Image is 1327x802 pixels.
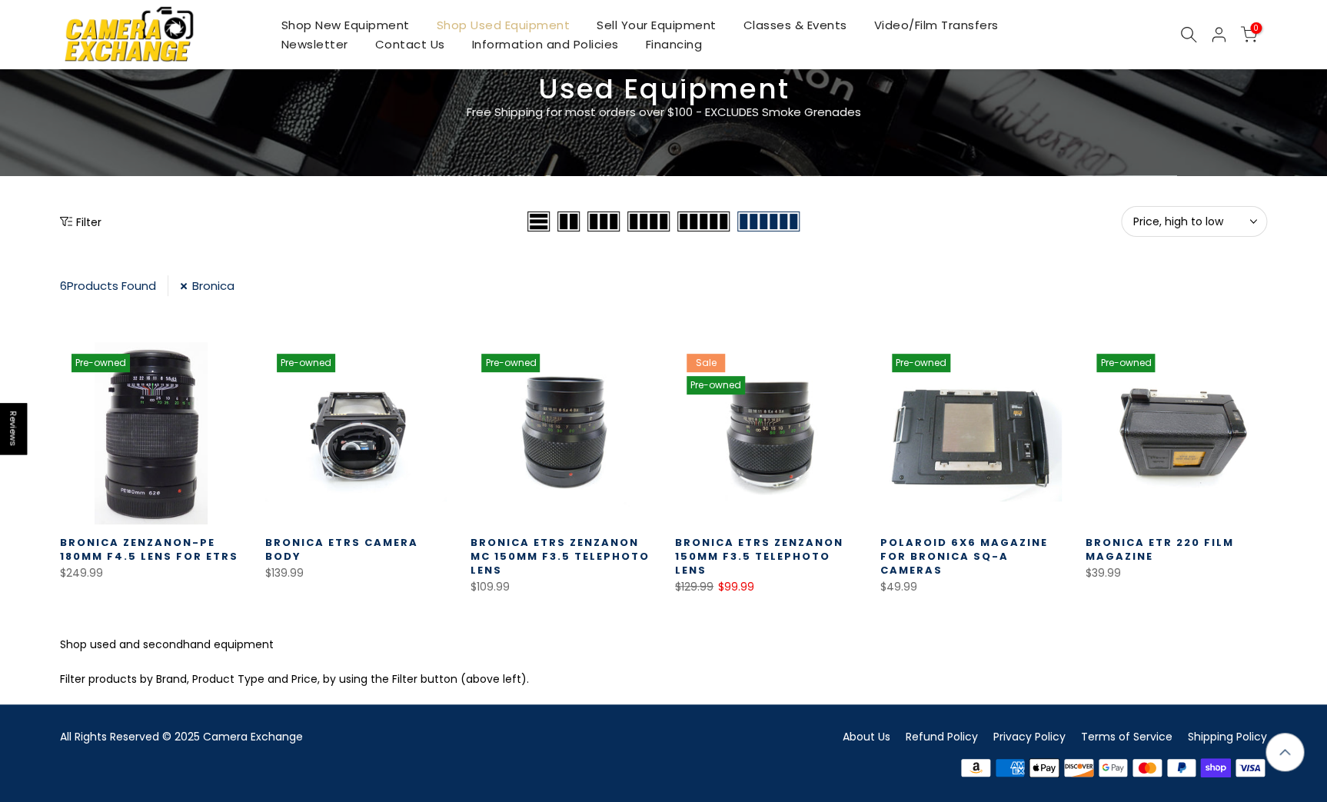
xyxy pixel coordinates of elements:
a: Terms of Service [1081,729,1172,744]
a: Shop New Equipment [268,15,423,35]
img: google pay [1096,756,1130,779]
p: Free Shipping for most orders over $100 - EXCLUDES Smoke Grenades [375,103,952,121]
img: apple pay [1027,756,1062,779]
p: Shop used and secondhand equipment [60,635,1267,654]
a: About Us [843,729,890,744]
div: Products Found [60,275,168,296]
a: Newsletter [268,35,361,54]
img: discover [1062,756,1096,779]
a: Bronica [180,275,234,296]
a: Financing [632,35,716,54]
span: Price, high to low [1133,215,1255,228]
div: All Rights Reserved © 2025 Camera Exchange [60,727,652,747]
img: master [1130,756,1165,779]
div: $49.99 [880,577,1063,597]
a: Bronica ETRS Camera Body [265,535,418,564]
img: amazon payments [959,756,993,779]
a: Polaroid 6x6 Magazine for Bronica SQ-A Cameras [880,535,1048,577]
div: $139.99 [265,564,447,583]
ins: $99.99 [718,577,754,597]
a: Shop Used Equipment [423,15,584,35]
a: 0 [1240,26,1257,43]
h3: Used Equipment [60,79,1267,99]
a: Sell Your Equipment [583,15,730,35]
img: american express [993,756,1027,779]
del: $129.99 [675,579,713,594]
span: 0 [1250,22,1262,34]
img: shopify pay [1199,756,1233,779]
a: Contact Us [361,35,458,54]
div: $249.99 [60,564,242,583]
a: Bronica ETRS Zenzanon MC 150MM F3.5 Telephoto Lens [470,535,649,577]
a: Privacy Policy [993,729,1066,744]
p: Filter products by Brand, Product Type and Price, by using the Filter button (above left). [60,670,1267,689]
a: Classes & Events [730,15,860,35]
img: visa [1232,756,1267,779]
img: paypal [1164,756,1199,779]
a: Bronica ETR 220 Film Magazine [1085,535,1233,564]
a: Video/Film Transfers [860,15,1012,35]
span: 6 [60,278,67,294]
a: Shipping Policy [1188,729,1267,744]
a: Information and Policies [458,35,632,54]
div: $39.99 [1085,564,1267,583]
button: Price, high to low [1121,206,1267,237]
a: Refund Policy [906,729,978,744]
a: Bronica Zenzanon-PE 180mm f4.5 Lens for ETRS [60,535,238,564]
button: Show filters [60,214,101,229]
a: Back to the top [1265,733,1304,771]
a: Bronica ETRS Zenzanon 150MM F3.5 Telephoto Lens [675,535,843,577]
div: $109.99 [470,577,652,597]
